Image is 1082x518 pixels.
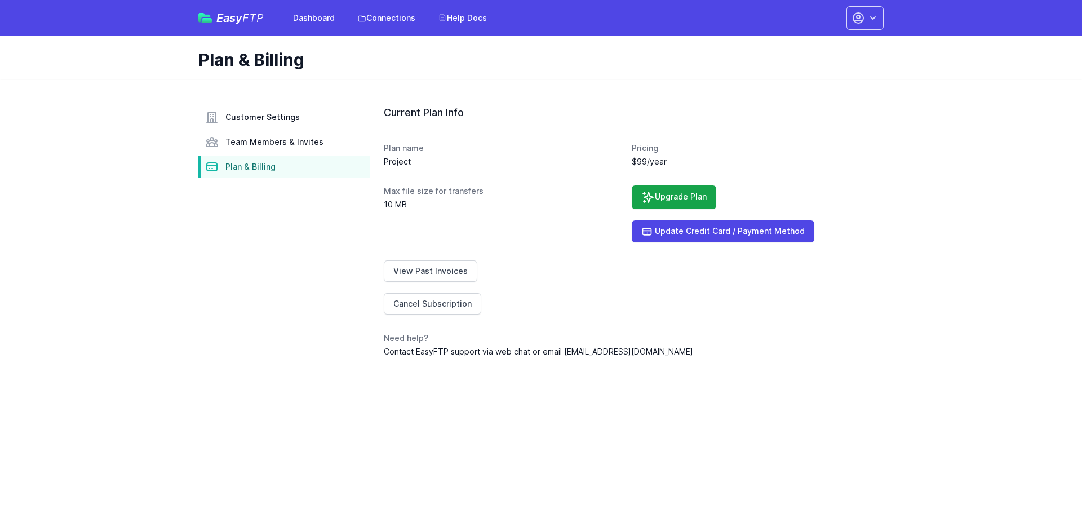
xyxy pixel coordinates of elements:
a: Cancel Subscription [384,293,481,315]
a: Upgrade Plan [632,185,716,209]
dd: Project [384,156,623,167]
dd: $99/year [632,156,871,167]
a: Connections [351,8,422,28]
span: FTP [242,11,264,25]
span: Plan & Billing [225,161,276,172]
a: View Past Invoices [384,260,477,282]
dt: Need help? [384,333,870,344]
span: Easy [216,12,264,24]
a: EasyFTP [198,12,264,24]
h3: Current Plan Info [384,106,870,119]
a: Plan & Billing [198,156,370,178]
a: Help Docs [431,8,494,28]
a: Team Members & Invites [198,131,370,153]
dd: Contact EasyFTP support via web chat or email [EMAIL_ADDRESS][DOMAIN_NAME] [384,346,870,357]
span: Customer Settings [225,112,300,123]
img: easyftp_logo.png [198,13,212,23]
a: Customer Settings [198,106,370,129]
dd: 10 MB [384,199,623,210]
h1: Plan & Billing [198,50,875,70]
a: Update Credit Card / Payment Method [632,220,814,242]
span: Team Members & Invites [225,136,323,148]
dt: Max file size for transfers [384,185,623,197]
dt: Plan name [384,143,623,154]
dt: Pricing [632,143,871,154]
a: Dashboard [286,8,342,28]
